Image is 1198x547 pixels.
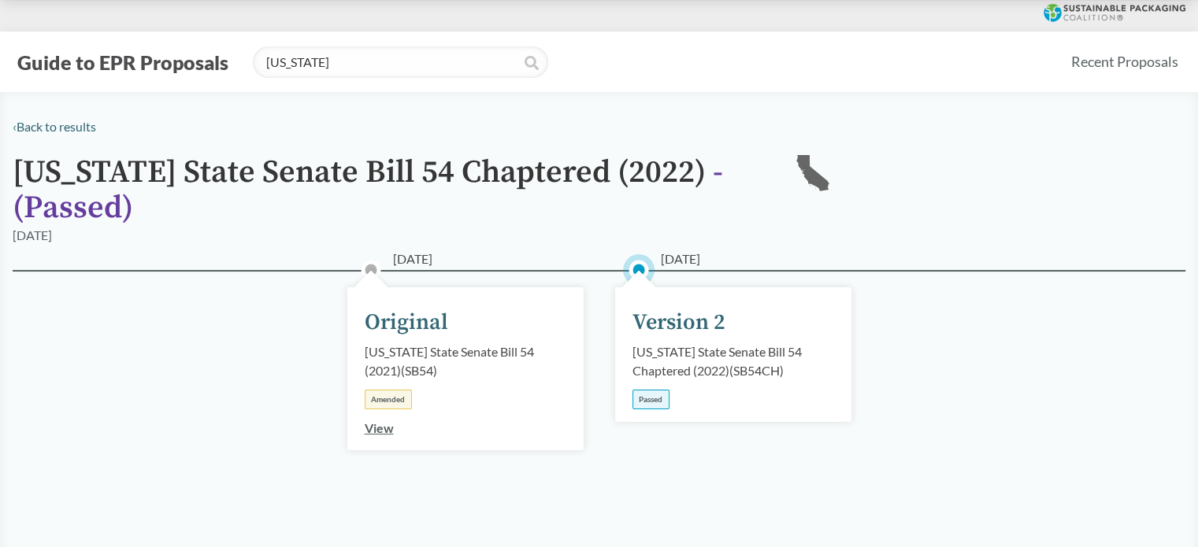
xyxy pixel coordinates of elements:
[13,226,52,245] div: [DATE]
[365,420,394,435] a: View
[632,390,669,409] div: Passed
[661,249,700,268] span: [DATE]
[393,249,432,268] span: [DATE]
[365,390,412,409] div: Amended
[13,50,233,75] button: Guide to EPR Proposals
[365,342,566,380] div: [US_STATE] State Senate Bill 54 (2021) ( SB54 )
[13,153,723,227] span: - ( Passed )
[365,306,448,339] div: Original
[632,306,725,339] div: Version 2
[632,342,834,380] div: [US_STATE] State Senate Bill 54 Chaptered (2022) ( SB54CH )
[253,46,548,78] input: Find a proposal
[1064,44,1185,79] a: Recent Proposals
[13,155,769,226] h1: [US_STATE] State Senate Bill 54 Chaptered (2022)
[13,119,96,134] a: ‹Back to results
